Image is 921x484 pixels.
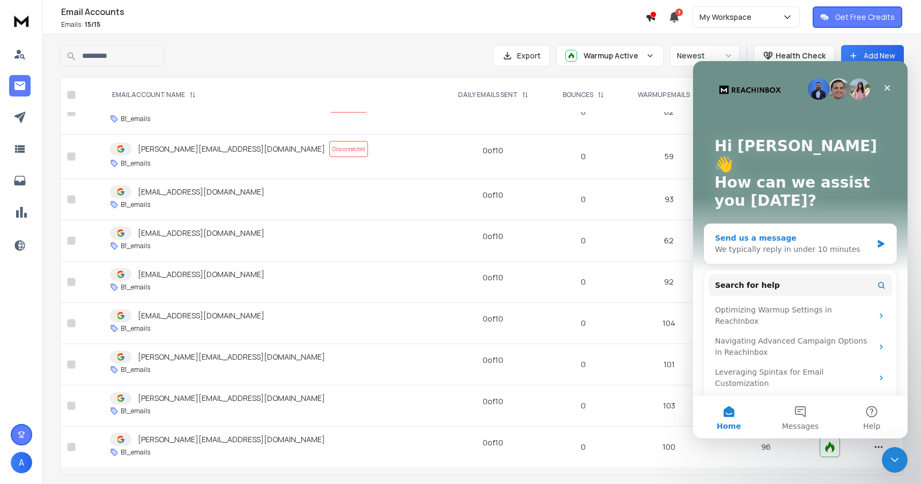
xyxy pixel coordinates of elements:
[138,187,264,197] p: [EMAIL_ADDRESS][DOMAIN_NAME]
[85,20,100,29] span: 15 / 15
[483,314,503,324] div: 0 of 10
[138,352,325,362] p: [PERSON_NAME][EMAIL_ADDRESS][DOMAIN_NAME]
[813,6,902,28] button: Get Free Credits
[754,45,835,66] button: Health Check
[121,283,150,292] p: B1_emails
[112,91,196,99] div: EMAIL ACCOUNT NAME
[554,194,613,205] p: 0
[620,303,719,344] td: 104
[11,11,32,31] img: logo
[11,452,32,473] button: A
[620,179,719,220] td: 93
[121,448,150,457] p: B1_emails
[121,200,150,209] p: B1_emails
[121,159,150,168] p: B1_emails
[699,12,756,23] p: My Workspace
[138,228,264,239] p: [EMAIL_ADDRESS][DOMAIN_NAME]
[483,437,503,448] div: 0 of 10
[620,385,719,427] td: 103
[329,141,368,157] span: Disconnected
[620,220,719,262] td: 62
[554,400,613,411] p: 0
[620,135,719,179] td: 59
[458,91,518,99] p: DAILY EMAILS SENT
[693,61,908,438] iframe: Intercom live chat
[675,9,683,16] span: 3
[554,318,613,329] p: 0
[138,393,325,404] p: [PERSON_NAME][EMAIL_ADDRESS][DOMAIN_NAME]
[121,324,150,333] p: B1_emails
[554,277,613,287] p: 0
[882,447,908,473] iframe: Intercom live chat
[121,242,150,250] p: B1_emails
[138,434,325,445] p: [PERSON_NAME][EMAIL_ADDRESS][DOMAIN_NAME]
[121,407,150,415] p: B1_emails
[554,442,613,452] p: 0
[483,145,503,156] div: 0 of 10
[584,50,642,61] p: Warmup Active
[493,45,550,66] button: Export
[776,50,826,61] p: Health Check
[483,231,503,242] div: 0 of 10
[835,12,895,23] p: Get Free Credits
[620,427,719,468] td: 100
[554,151,613,162] p: 0
[670,45,740,66] button: Newest
[719,427,813,468] td: 96
[61,5,645,18] h1: Email Accounts
[483,272,503,283] div: 0 of 10
[121,366,150,374] p: B1_emails
[483,355,503,366] div: 0 of 10
[483,190,503,200] div: 0 of 10
[554,359,613,370] p: 0
[61,20,645,29] p: Emails :
[638,91,690,99] p: WARMUP EMAILS
[563,91,593,99] p: BOUNCES
[554,235,613,246] p: 0
[841,45,904,66] button: Add New
[121,115,150,123] p: B1_emails
[138,310,264,321] p: [EMAIL_ADDRESS][DOMAIN_NAME]
[138,269,264,280] p: [EMAIL_ADDRESS][DOMAIN_NAME]
[620,344,719,385] td: 101
[138,144,325,154] p: [PERSON_NAME][EMAIL_ADDRESS][DOMAIN_NAME]
[483,396,503,407] div: 0 of 10
[620,262,719,303] td: 92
